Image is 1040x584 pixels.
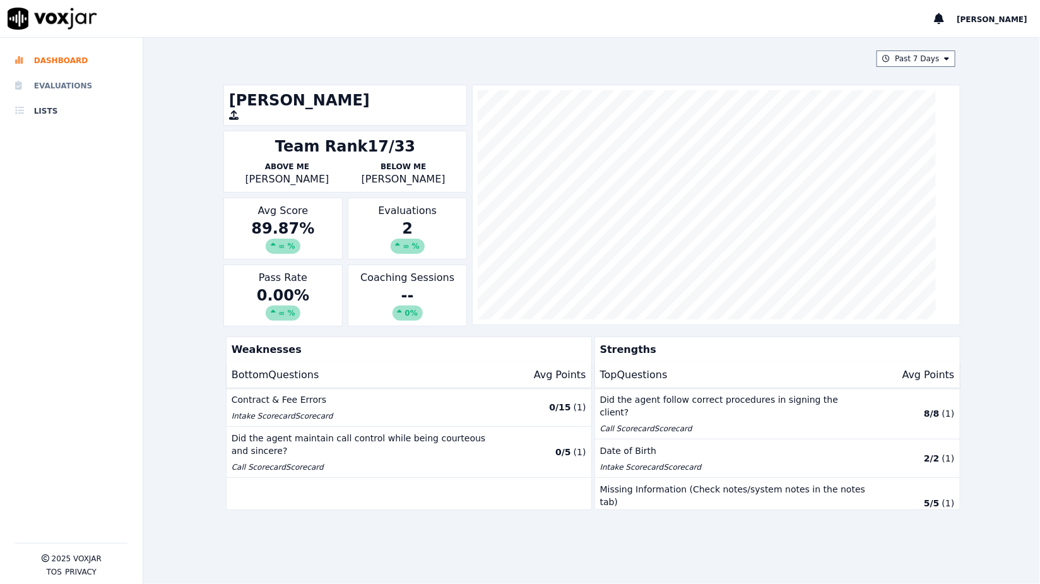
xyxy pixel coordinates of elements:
[574,446,586,458] p: ( 1 )
[549,401,570,414] p: 0 / 15
[391,239,425,254] div: ∞ %
[232,462,497,472] p: Call Scorecard Scorecard
[275,136,415,157] div: Team Rank 17/33
[232,367,319,383] p: Bottom Questions
[227,388,591,427] button: Contract & Fee Errors Intake ScorecardScorecard 0/15 (1)
[595,337,955,362] p: Strengths
[232,393,497,406] p: Contract & Fee Errors
[942,407,955,420] p: ( 1 )
[345,162,461,172] p: Below Me
[345,172,461,187] p: [PERSON_NAME]
[574,401,586,414] p: ( 1 )
[227,337,586,362] p: Weaknesses
[924,497,940,510] p: 5 / 5
[595,478,960,529] button: Missing Information (Check notes/system notes in the notes tab) Intake ScorecardScorecard 5/5 (1)
[877,51,955,67] button: Past 7 Days
[600,483,866,508] p: Missing Information (Check notes/system notes in the notes tab)
[600,462,866,472] p: Intake Scorecard Scorecard
[348,265,467,326] div: Coaching Sessions
[229,285,337,321] div: 0.00 %
[229,172,345,187] p: [PERSON_NAME]
[600,367,668,383] p: Top Questions
[15,48,127,73] a: Dashboard
[957,15,1027,24] span: [PERSON_NAME]
[942,497,955,510] p: ( 1 )
[957,11,1040,27] button: [PERSON_NAME]
[229,218,337,254] div: 89.87 %
[52,554,102,564] p: 2025 Voxjar
[902,367,955,383] p: Avg Points
[924,407,940,420] p: 8 / 8
[8,8,97,30] img: voxjar logo
[393,306,423,321] div: 0%
[229,162,345,172] p: Above Me
[942,452,955,465] p: ( 1 )
[600,424,866,434] p: Call Scorecard Scorecard
[223,198,343,259] div: Avg Score
[65,567,97,577] button: Privacy
[595,388,960,439] button: Did the agent follow correct procedures in signing the client? Call ScorecardScorecard 8/8 (1)
[232,411,497,421] p: Intake Scorecard Scorecard
[600,444,866,457] p: Date of Birth
[266,306,300,321] div: ∞ %
[15,98,127,124] a: Lists
[595,439,960,478] button: Date of Birth Intake ScorecardScorecard 2/2 (1)
[232,432,497,457] p: Did the agent maintain call control while being courteous and sincere?
[227,427,591,478] button: Did the agent maintain call control while being courteous and sincere? Call ScorecardScorecard 0/...
[15,73,127,98] a: Evaluations
[229,90,462,110] h1: [PERSON_NAME]
[555,446,571,458] p: 0 / 5
[600,393,866,419] p: Did the agent follow correct procedures in signing the client?
[348,198,467,259] div: Evaluations
[46,567,61,577] button: TOS
[223,265,343,326] div: Pass Rate
[353,285,461,321] div: --
[534,367,586,383] p: Avg Points
[266,239,300,254] div: ∞ %
[924,452,940,465] p: 2 / 2
[353,218,461,254] div: 2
